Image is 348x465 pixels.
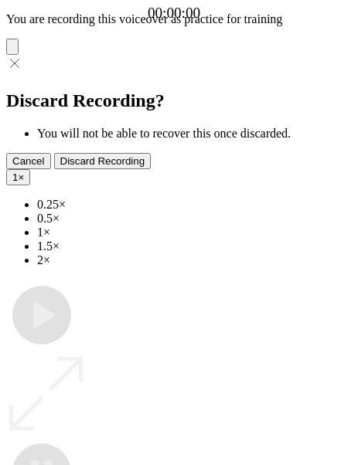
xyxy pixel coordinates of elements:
p: You are recording this voiceover as practice for training [6,12,342,26]
li: 0.5× [37,212,342,226]
h2: Discard Recording? [6,90,342,111]
li: You will not be able to recover this once discarded. [37,127,342,141]
li: 0.25× [37,198,342,212]
button: Discard Recording [54,153,152,169]
button: Cancel [6,153,51,169]
a: 00:00:00 [148,5,200,22]
li: 1× [37,226,342,239]
button: 1× [6,169,30,185]
li: 2× [37,253,342,267]
span: 1 [12,171,18,183]
li: 1.5× [37,239,342,253]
